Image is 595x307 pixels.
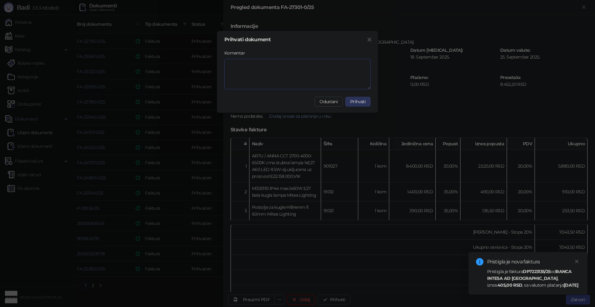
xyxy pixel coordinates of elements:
span: Odustani [320,99,338,104]
label: Komentar [224,50,249,56]
button: Close [364,35,374,45]
span: Prihvati [350,99,366,104]
span: info-circle [476,258,483,265]
strong: [DATE] [564,282,578,288]
div: Prihvati dokument [224,37,371,42]
textarea: Komentar [224,59,371,89]
button: Odustani [315,97,343,107]
a: Close [573,258,580,265]
span: Zatvori [364,37,374,42]
div: Pristigla je faktura od , iznos , sa valutom plaćanja [487,268,580,288]
div: Pristigla je nova faktura [487,258,580,265]
span: close [367,37,372,42]
strong: DP7223135/25 [523,269,550,274]
strong: 405,00 RSD [497,282,522,288]
button: Prihvati [345,97,371,107]
span: close [575,259,579,264]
